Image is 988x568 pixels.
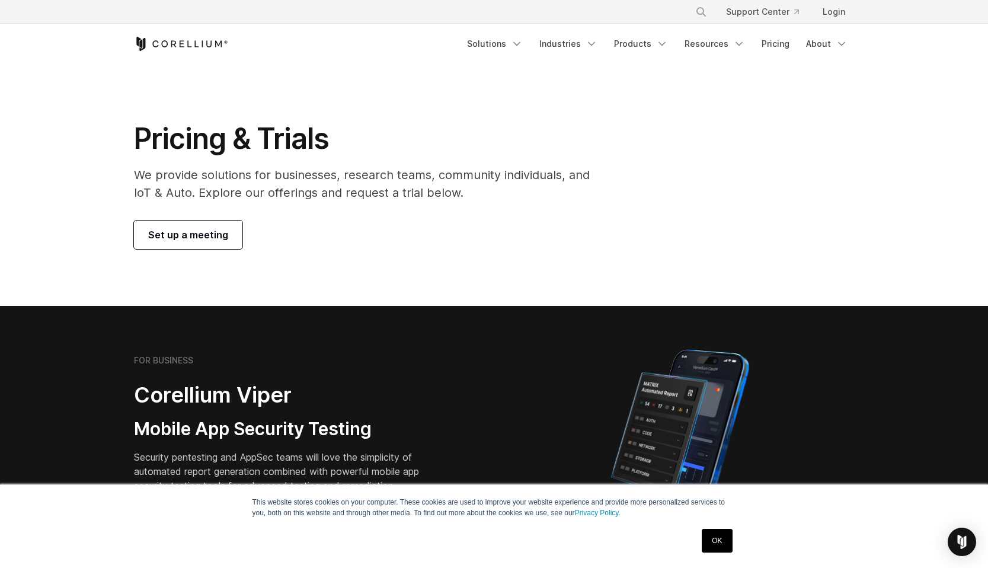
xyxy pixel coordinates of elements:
[677,33,752,55] a: Resources
[948,528,976,556] div: Open Intercom Messenger
[134,37,228,51] a: Corellium Home
[813,1,855,23] a: Login
[460,33,855,55] div: Navigation Menu
[717,1,808,23] a: Support Center
[575,509,621,517] a: Privacy Policy.
[799,33,855,55] a: About
[607,33,675,55] a: Products
[591,344,769,551] img: Corellium MATRIX automated report on iPhone showing app vulnerability test results across securit...
[460,33,530,55] a: Solutions
[134,221,242,249] a: Set up a meeting
[702,529,732,553] a: OK
[148,228,228,242] span: Set up a meeting
[134,382,437,409] h2: Corellium Viper
[754,33,797,55] a: Pricing
[134,450,437,493] p: Security pentesting and AppSec teams will love the simplicity of automated report generation comb...
[134,418,437,441] h3: Mobile App Security Testing
[134,166,606,202] p: We provide solutions for businesses, research teams, community individuals, and IoT & Auto. Explo...
[252,497,736,518] p: This website stores cookies on your computer. These cookies are used to improve your website expe...
[134,355,193,366] h6: FOR BUSINESS
[681,1,855,23] div: Navigation Menu
[690,1,712,23] button: Search
[532,33,605,55] a: Industries
[134,121,606,157] h1: Pricing & Trials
